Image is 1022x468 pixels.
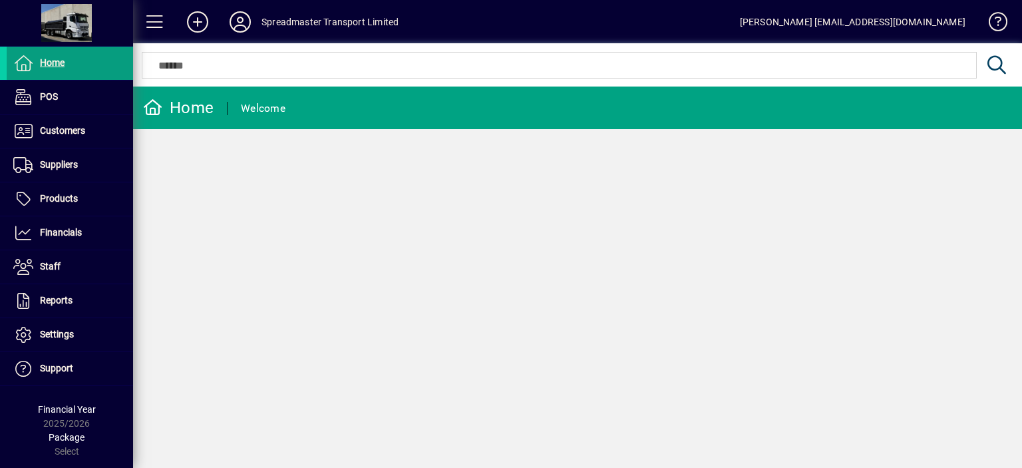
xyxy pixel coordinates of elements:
div: Home [143,97,214,118]
button: Add [176,10,219,34]
div: Spreadmaster Transport Limited [261,11,399,33]
span: Customers [40,125,85,136]
a: Support [7,352,133,385]
span: Financials [40,227,82,238]
span: Package [49,432,85,443]
span: Products [40,193,78,204]
span: Financial Year [38,404,96,415]
span: Staff [40,261,61,272]
span: Suppliers [40,159,78,170]
span: Home [40,57,65,68]
a: POS [7,81,133,114]
a: Knowledge Base [979,3,1005,46]
div: [PERSON_NAME] [EMAIL_ADDRESS][DOMAIN_NAME] [740,11,965,33]
a: Suppliers [7,148,133,182]
div: Welcome [241,98,285,119]
a: Settings [7,318,133,351]
span: POS [40,91,58,102]
a: Staff [7,250,133,284]
a: Reports [7,284,133,318]
button: Profile [219,10,261,34]
a: Financials [7,216,133,250]
a: Products [7,182,133,216]
span: Settings [40,329,74,340]
a: Customers [7,115,133,148]
span: Support [40,363,73,373]
span: Reports [40,295,73,306]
